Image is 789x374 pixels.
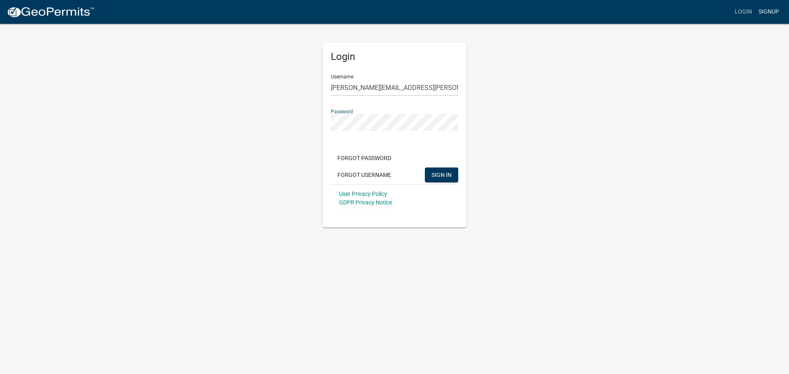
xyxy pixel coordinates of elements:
button: Forgot Username [331,167,398,182]
h5: Login [331,51,458,63]
a: Signup [755,4,782,20]
a: User Privacy Policy [339,190,387,197]
span: SIGN IN [431,171,452,178]
a: GDPR Privacy Notice [339,199,392,206]
button: Forgot Password [331,151,398,165]
a: Login [731,4,755,20]
button: SIGN IN [425,167,458,182]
